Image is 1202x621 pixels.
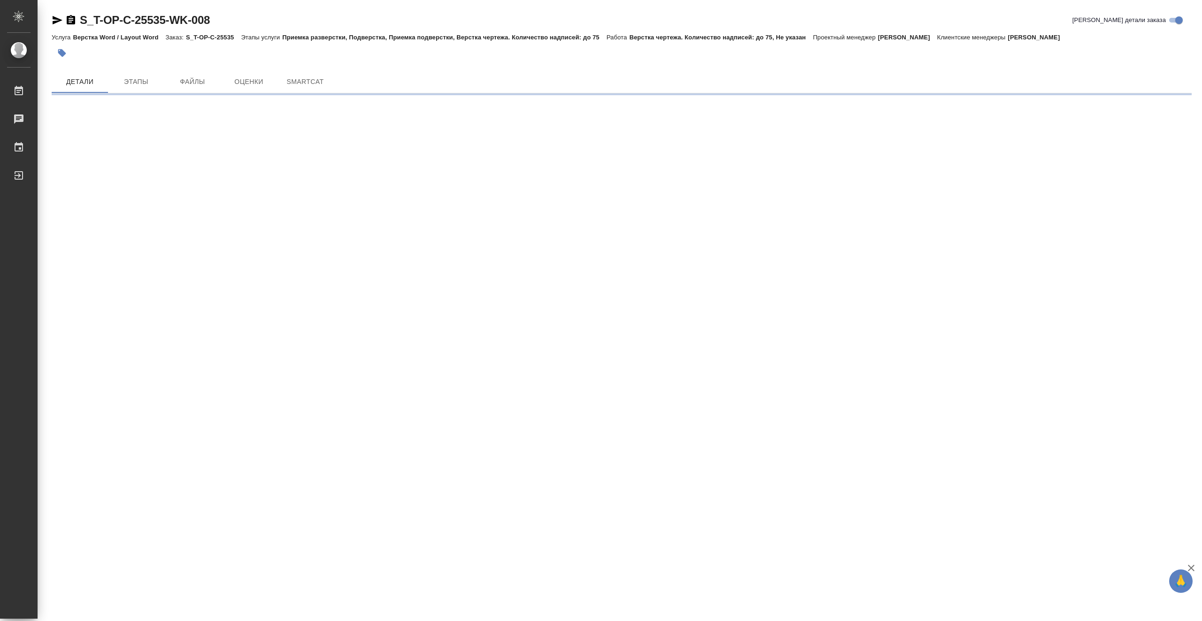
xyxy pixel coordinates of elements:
button: 🙏 [1169,569,1193,593]
span: SmartCat [283,76,328,88]
p: Проектный менеджер [813,34,878,41]
button: Скопировать ссылку для ЯМессенджера [52,15,63,26]
span: Этапы [114,76,159,88]
button: Добавить тэг [52,43,72,63]
p: Приемка разверстки, Подверстка, Приемка подверстки, Верстка чертежа. Количество надписей: до 75 [282,34,607,41]
span: 🙏 [1173,571,1189,591]
p: Верстка чертежа. Количество надписей: до 75, Не указан [629,34,813,41]
p: S_T-OP-C-25535 [186,34,241,41]
p: [PERSON_NAME] [878,34,937,41]
p: Верстка Word / Layout Word [73,34,165,41]
p: Заказ: [166,34,186,41]
p: Услуга [52,34,73,41]
span: [PERSON_NAME] детали заказа [1072,15,1166,25]
span: Оценки [226,76,271,88]
a: S_T-OP-C-25535-WK-008 [80,14,210,26]
span: Детали [57,76,102,88]
span: Файлы [170,76,215,88]
p: Этапы услуги [241,34,282,41]
p: Работа [607,34,630,41]
p: [PERSON_NAME] [1008,34,1067,41]
p: Клиентские менеджеры [937,34,1008,41]
button: Скопировать ссылку [65,15,77,26]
